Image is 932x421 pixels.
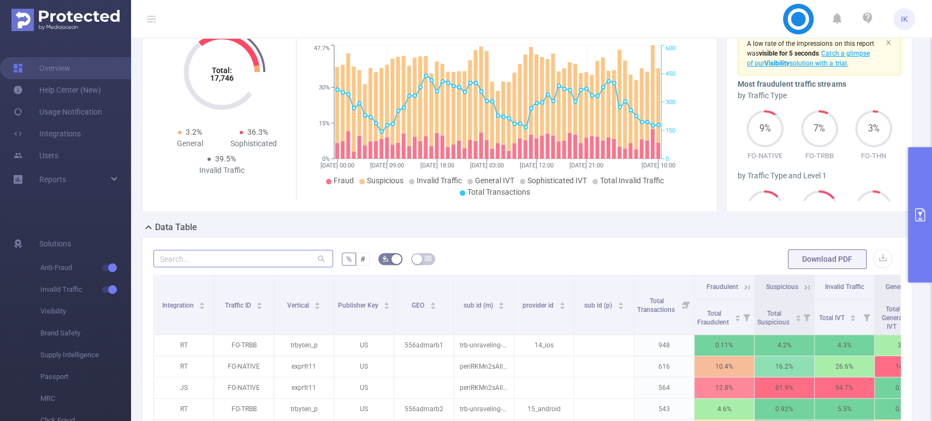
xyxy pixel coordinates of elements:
span: Invalid Traffic [40,279,131,300]
button: Download PDF [788,249,866,269]
tspan: 17,746 [210,74,234,82]
p: FO-TRBB [214,335,274,356]
div: Sort [618,300,624,307]
tspan: 150 [666,127,675,134]
div: Sophisticated [222,138,286,149]
span: Total Fraudulent [697,310,731,326]
i: icon: table [425,255,431,262]
i: icon: caret-down [559,305,565,308]
span: Fraud [334,176,354,185]
p: trbyten_p [274,399,334,419]
b: Most fraudulent traffic streams [738,80,846,88]
span: Supply Intelligence [40,344,131,366]
p: US [334,335,394,356]
p: 4.2% [755,335,814,356]
span: Integration [162,302,195,309]
span: 9% [746,124,783,133]
span: Publisher Key [338,302,380,309]
i: icon: caret-down [314,305,320,308]
span: Solutions [39,233,71,255]
span: 7% [801,124,838,133]
span: 3.2% [186,128,202,136]
span: Suspicious [766,283,798,291]
p: 4.6% [694,399,754,419]
i: icon: caret-up [384,300,390,304]
span: Invalid Traffic [417,176,462,185]
span: % [346,255,352,263]
tspan: [DATE] 03:00 [470,162,504,169]
span: Total Transactions [467,188,530,196]
i: icon: caret-up [498,300,504,304]
tspan: 450 [666,70,675,77]
span: Invalid Traffic [825,283,864,291]
div: Sort [199,300,205,307]
div: by Traffic Type [738,90,901,101]
tspan: Total: [212,66,232,75]
span: General IVT [475,176,514,185]
p: trb-unraveling-the-mystery-of-insurance-quotes-a-clear-path-to-the-right-coverage [454,399,514,419]
span: General IVT [886,283,919,291]
p: FO-NATIVE [738,151,792,161]
span: Anti-Fraud [40,257,131,279]
img: Protected Media [11,9,120,31]
tspan: [DATE] 10:00 [642,162,675,169]
i: icon: caret-down [430,305,436,308]
span: Sophisticated IVT [527,176,587,185]
p: FO-TRBB [214,399,274,419]
i: icon: caret-down [795,317,801,320]
span: Vertical [287,302,311,309]
i: Filter menu [679,275,694,334]
p: RT [154,399,213,419]
span: # [360,255,365,263]
span: IK [901,8,908,30]
p: 5.5% [815,399,874,419]
p: 556admarb2 [394,399,454,419]
span: Visibility [40,300,131,322]
tspan: 0% [322,155,330,163]
h2: Data Table [155,221,197,234]
i: icon: caret-up [618,300,624,304]
span: sub id (p) [584,302,614,309]
span: Traffic ID [225,302,253,309]
span: 36.3% [247,128,268,136]
span: 39.5% [215,154,236,163]
div: Sort [383,300,390,307]
i: icon: caret-up [314,300,320,304]
p: 12.8% [694,377,754,398]
i: Filter menu [739,299,754,334]
tspan: [DATE] 00:00 [320,162,354,169]
p: 564 [634,377,694,398]
p: 15_android [514,399,574,419]
i: icon: bg-colors [382,255,389,262]
input: Search... [153,250,333,267]
p: 16.2% [755,356,814,377]
a: Help Center (New) [13,79,101,101]
i: icon: caret-up [559,300,565,304]
i: icon: close [885,39,892,46]
span: Total Transactions [637,297,676,314]
i: icon: caret-up [734,313,740,316]
div: Sort [314,300,320,307]
p: 10.4% [694,356,754,377]
a: Usage Notification [13,101,102,123]
p: FO-THN [846,151,901,161]
tspan: 0 [666,155,669,163]
p: 616 [634,356,694,377]
p: 556admarb1 [394,335,454,356]
tspan: [DATE] 09:00 [370,162,404,169]
div: Sort [795,313,802,320]
span: GEO [412,302,426,309]
div: General [158,138,222,149]
p: 81.9% [755,377,814,398]
span: Total Suspicious [757,310,791,326]
i: icon: caret-up [257,300,263,304]
p: periRKMn2sAllpm [454,377,514,398]
i: Filter menu [799,299,814,334]
p: periRKMn2sAllpm [454,356,514,377]
p: exprfr11 [274,356,334,377]
p: RT [154,356,213,377]
span: Reports [39,175,66,184]
b: visible for 5 seconds [759,50,819,57]
i: icon: caret-down [257,305,263,308]
a: Overview [13,57,70,79]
